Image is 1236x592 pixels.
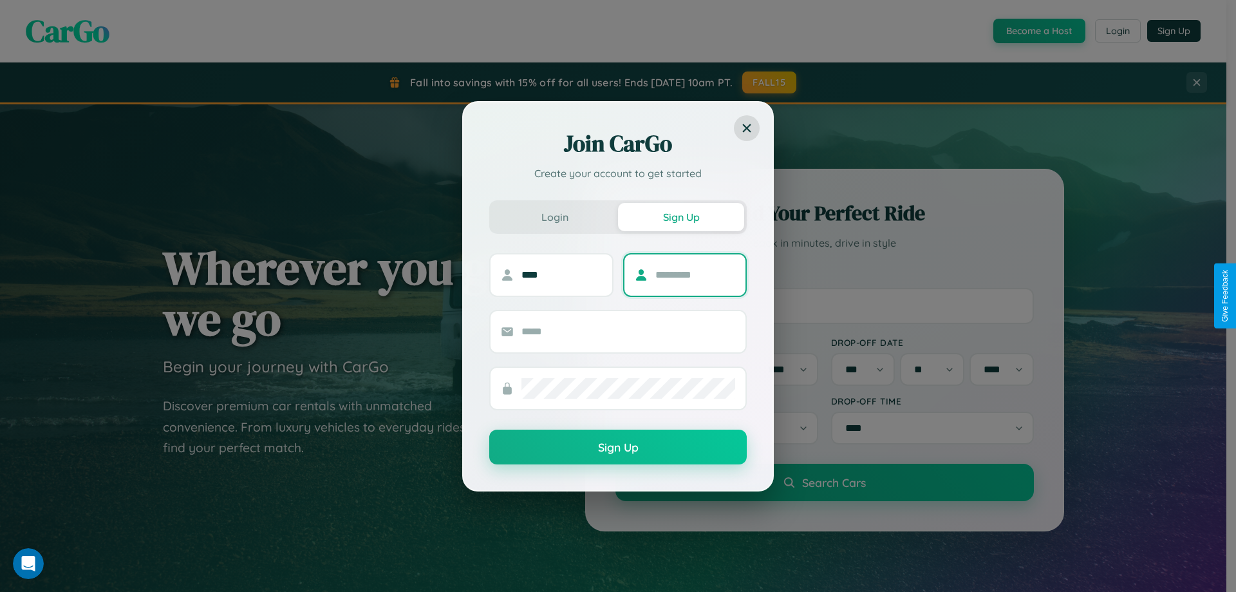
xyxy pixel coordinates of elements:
div: Give Feedback [1221,270,1230,322]
iframe: Intercom live chat [13,548,44,579]
button: Login [492,203,618,231]
button: Sign Up [489,430,747,464]
p: Create your account to get started [489,166,747,181]
button: Sign Up [618,203,744,231]
h2: Join CarGo [489,128,747,159]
